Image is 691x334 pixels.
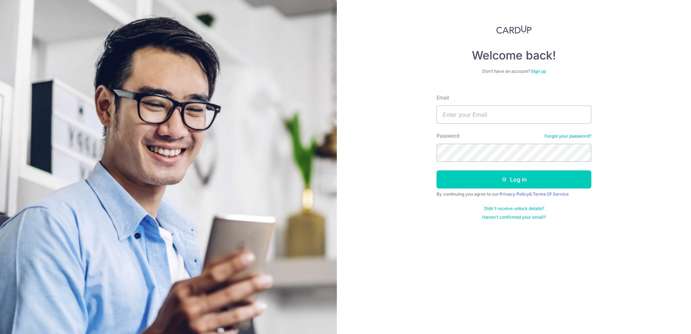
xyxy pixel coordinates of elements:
h4: Welcome back! [437,48,591,63]
a: Didn't receive unlock details? [484,206,544,211]
div: Don’t have an account? [437,68,591,74]
a: Sign up [531,68,546,74]
button: Log in [437,170,591,188]
a: Haven't confirmed your email? [482,214,546,220]
input: Enter your Email [437,106,591,124]
img: CardUp Logo [496,25,532,34]
div: By continuing you agree to our & [437,191,591,197]
a: Terms Of Service [533,191,569,197]
label: Password [437,132,460,139]
a: Privacy Policy [500,191,529,197]
a: Forgot your password? [545,133,591,139]
label: Email [437,94,449,101]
